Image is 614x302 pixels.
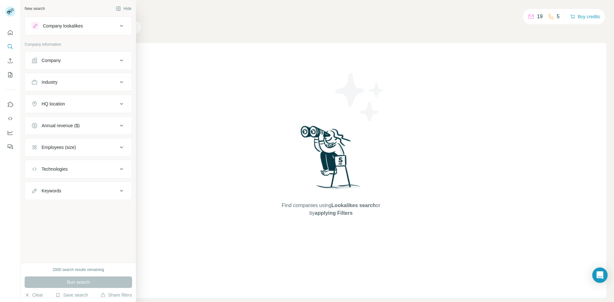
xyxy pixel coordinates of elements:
[42,144,76,151] div: Employees (size)
[5,55,15,66] button: Enrich CSV
[56,8,606,17] h4: Search
[25,140,132,155] button: Employees (size)
[592,267,608,283] div: Open Intercom Messenger
[331,203,376,208] span: Lookalikes search
[537,13,543,20] p: 19
[5,41,15,52] button: Search
[25,161,132,177] button: Technologies
[25,74,132,90] button: Industry
[5,141,15,152] button: Feedback
[25,118,132,133] button: Annual revenue ($)
[25,53,132,68] button: Company
[5,99,15,110] button: Use Surfe on LinkedIn
[42,166,68,172] div: Technologies
[315,210,352,216] span: applying Filters
[42,57,61,64] div: Company
[25,292,43,298] button: Clear
[25,42,132,47] p: Company information
[557,13,560,20] p: 5
[42,101,65,107] div: HQ location
[43,23,83,29] div: Company lookalikes
[42,122,80,129] div: Annual revenue ($)
[331,68,389,126] img: Surfe Illustration - Stars
[5,127,15,138] button: Dashboard
[25,18,132,34] button: Company lookalikes
[25,183,132,198] button: Keywords
[5,113,15,124] button: Use Surfe API
[570,12,600,21] button: Buy credits
[25,96,132,112] button: HQ location
[53,267,104,273] div: 2000 search results remaining
[42,79,58,85] div: Industry
[42,188,61,194] div: Keywords
[111,4,136,13] button: Hide
[5,27,15,38] button: Quick start
[280,202,382,217] span: Find companies using or by
[5,69,15,81] button: My lists
[25,6,45,12] div: New search
[55,292,88,298] button: Save search
[100,292,132,298] button: Share filters
[298,124,364,195] img: Surfe Illustration - Woman searching with binoculars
